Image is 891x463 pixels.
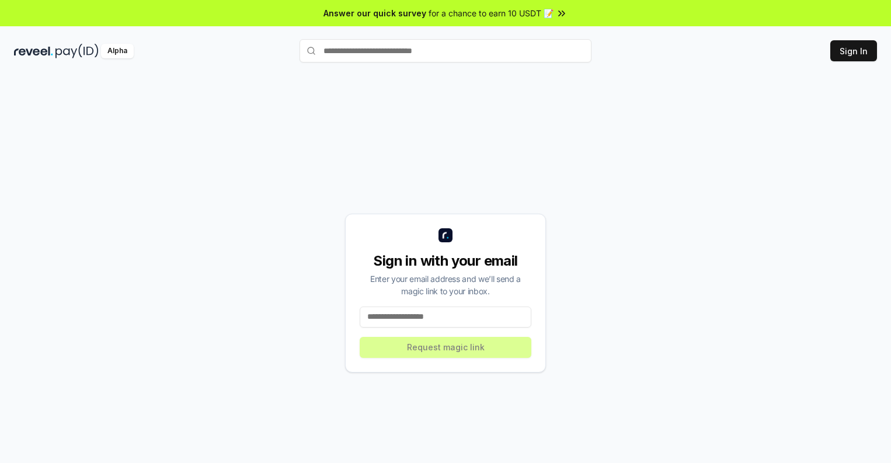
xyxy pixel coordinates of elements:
[360,273,531,297] div: Enter your email address and we’ll send a magic link to your inbox.
[830,40,877,61] button: Sign In
[438,228,453,242] img: logo_small
[323,7,426,19] span: Answer our quick survey
[360,252,531,270] div: Sign in with your email
[55,44,99,58] img: pay_id
[429,7,554,19] span: for a chance to earn 10 USDT 📝
[14,44,53,58] img: reveel_dark
[101,44,134,58] div: Alpha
